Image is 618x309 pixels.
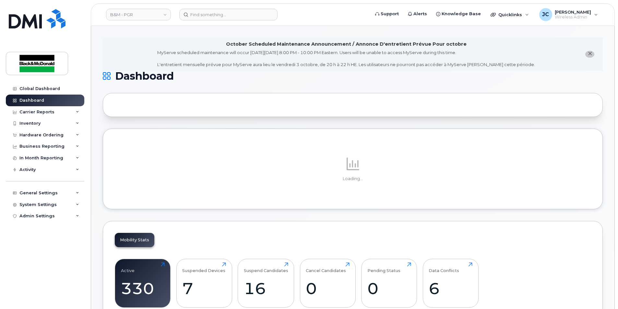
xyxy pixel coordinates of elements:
div: Suspended Devices [182,262,225,273]
a: Data Conflicts6 [429,262,472,304]
div: Suspend Candidates [244,262,288,273]
div: 330 [121,279,165,298]
div: Cancel Candidates [306,262,346,273]
a: Suspended Devices7 [182,262,226,304]
span: Dashboard [115,71,174,81]
p: Loading... [115,176,591,182]
a: Cancel Candidates0 [306,262,350,304]
div: 16 [244,279,288,298]
div: 6 [429,279,472,298]
div: 0 [367,279,411,298]
button: close notification [585,51,594,58]
a: Pending Status0 [367,262,411,304]
div: 7 [182,279,226,298]
a: Active330 [121,262,165,304]
div: 0 [306,279,350,298]
div: Pending Status [367,262,400,273]
div: Data Conflicts [429,262,459,273]
div: MyServe scheduled maintenance will occur [DATE][DATE] 8:00 PM - 10:00 PM Eastern. Users will be u... [157,50,535,68]
div: October Scheduled Maintenance Announcement / Annonce D'entretient Prévue Pour octobre [226,41,467,48]
div: Active [121,262,135,273]
a: Suspend Candidates16 [244,262,288,304]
